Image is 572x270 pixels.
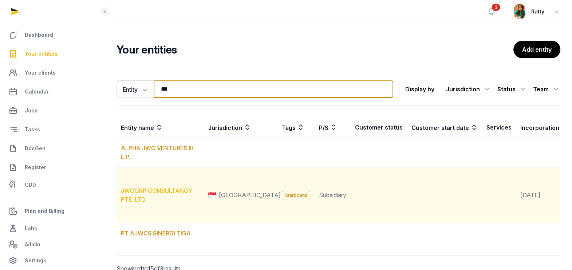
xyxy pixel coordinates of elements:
[6,26,99,44] a: Dashboard
[482,117,516,138] th: Services
[513,41,560,58] a: Add entity
[25,106,38,115] span: Jobs
[25,49,58,58] span: Your entities
[6,252,99,269] a: Settings
[6,45,99,63] a: Your entities
[25,240,40,249] span: Admin
[219,191,281,199] span: [GEOGRAPHIC_DATA]
[121,144,193,160] a: ALPHA JWC VENTURES III L.P.
[121,230,191,237] a: PT AJWCS SINERGI TIGA
[6,121,99,138] a: Tasks
[25,144,46,153] span: DocGen
[514,4,525,19] img: avatar
[25,125,40,134] span: Tasks
[117,117,204,138] th: Entity name
[25,68,56,77] span: Your clients
[25,207,64,215] span: Plan and Billing
[446,83,492,95] div: Jurisdiction
[25,163,46,172] span: Register
[25,224,37,233] span: Labs
[25,87,49,96] span: Calendar
[25,180,36,189] span: CDD
[6,178,99,192] a: CDD
[492,4,500,11] span: 3
[6,237,99,252] a: Admin
[405,83,434,95] p: Display by
[533,83,560,95] div: Team
[6,140,99,157] a: DocGen
[531,7,544,16] span: Ratty
[6,202,99,220] a: Plan and Billing
[6,159,99,176] a: Register
[6,64,99,82] a: Your clients
[351,117,407,138] th: Customer status
[204,117,277,138] th: Jurisdiction
[117,80,154,98] button: Entity
[6,83,99,100] a: Calendar
[6,220,99,237] a: Labs
[6,102,99,119] a: Jobs
[277,117,315,138] th: Tags
[407,117,482,138] th: Customer start date
[121,187,192,203] a: JWCORP CONSULTANCY PTE. LTD.
[497,83,527,95] div: Status
[315,167,351,223] td: Subsidiary
[117,43,513,56] h2: Your entities
[25,31,53,39] span: Dashboard
[315,117,351,138] th: P/S
[25,256,46,265] span: Settings
[282,191,310,200] span: Starboard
